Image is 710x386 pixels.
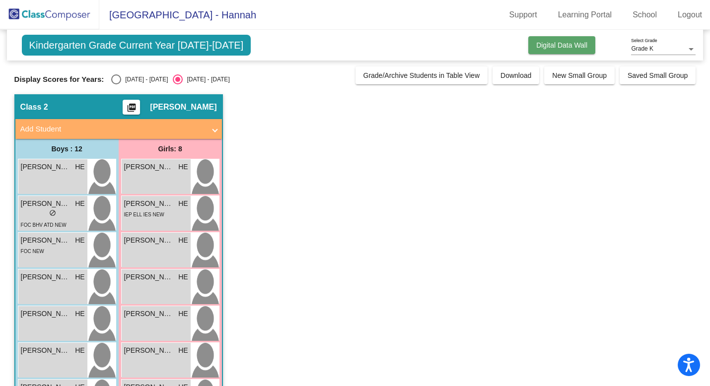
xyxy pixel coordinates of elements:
span: Display Scores for Years: [14,75,104,84]
span: HE [178,198,188,209]
span: Download [500,71,531,79]
span: HE [75,345,84,356]
span: New Small Group [552,71,607,79]
div: [DATE] - [DATE] [183,75,229,84]
div: [DATE] - [DATE] [121,75,168,84]
span: HE [178,345,188,356]
span: Saved Small Group [628,71,688,79]
span: Grade K [631,45,653,52]
span: HE [178,272,188,282]
span: [PERSON_NAME] [124,162,174,172]
button: Download [493,66,539,84]
a: Support [501,7,545,23]
span: HE [178,162,188,172]
span: do_not_disturb_alt [49,209,56,216]
span: HE [178,309,188,319]
span: [PERSON_NAME] [124,272,174,282]
button: Saved Small Group [620,66,696,84]
span: [PERSON_NAME] [21,198,71,209]
span: HE [75,272,84,282]
span: [PERSON_NAME] [21,235,71,246]
span: IEP ELL IES NEW [124,212,164,217]
span: [PERSON_NAME] [21,309,71,319]
a: Logout [670,7,710,23]
span: Digital Data Wall [536,41,587,49]
div: Girls: 8 [119,139,222,159]
span: HE [75,162,84,172]
span: [PERSON_NAME] [21,345,71,356]
span: [PERSON_NAME] [21,272,71,282]
span: Kindergarten Grade Current Year [DATE]-[DATE] [22,35,251,56]
span: [PERSON_NAME] [150,102,216,112]
span: [PERSON_NAME] [124,198,174,209]
span: [GEOGRAPHIC_DATA] - Hannah [99,7,256,23]
span: FOC NEW [21,249,44,254]
button: New Small Group [544,66,615,84]
a: School [625,7,665,23]
span: HE [75,309,84,319]
span: Class 2 [20,102,48,112]
div: Boys : 12 [15,139,119,159]
mat-expansion-panel-header: Add Student [15,119,222,139]
mat-panel-title: Add Student [20,124,205,135]
mat-radio-group: Select an option [111,74,229,84]
span: HE [75,235,84,246]
button: Grade/Archive Students in Table View [355,66,488,84]
span: Grade/Archive Students in Table View [363,71,480,79]
span: HE [75,198,84,209]
span: [PERSON_NAME] [124,235,174,246]
button: Print Students Details [123,100,140,115]
span: [PERSON_NAME] [124,309,174,319]
mat-icon: picture_as_pdf [126,103,138,117]
a: Learning Portal [550,7,620,23]
button: Digital Data Wall [528,36,595,54]
span: [PERSON_NAME] [124,345,174,356]
span: HE [178,235,188,246]
span: FOC BHV ATD NEW [21,222,67,228]
span: [PERSON_NAME] [21,162,71,172]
